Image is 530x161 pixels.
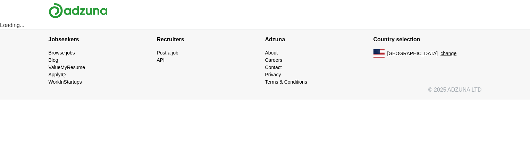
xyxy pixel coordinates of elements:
[387,50,438,57] span: [GEOGRAPHIC_DATA]
[49,79,82,85] a: WorkInStartups
[265,72,281,77] a: Privacy
[440,50,456,57] button: change
[157,57,165,63] a: API
[49,57,58,63] a: Blog
[373,30,482,49] h4: Country selection
[49,3,108,18] img: Adzuna logo
[49,65,85,70] a: ValueMyResume
[49,50,75,56] a: Browse jobs
[265,65,282,70] a: Contact
[43,86,487,100] div: © 2025 ADZUNA LTD
[157,50,178,56] a: Post a job
[373,49,385,58] img: US flag
[49,72,66,77] a: ApplyIQ
[265,79,307,85] a: Terms & Conditions
[265,50,278,56] a: About
[265,57,283,63] a: Careers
